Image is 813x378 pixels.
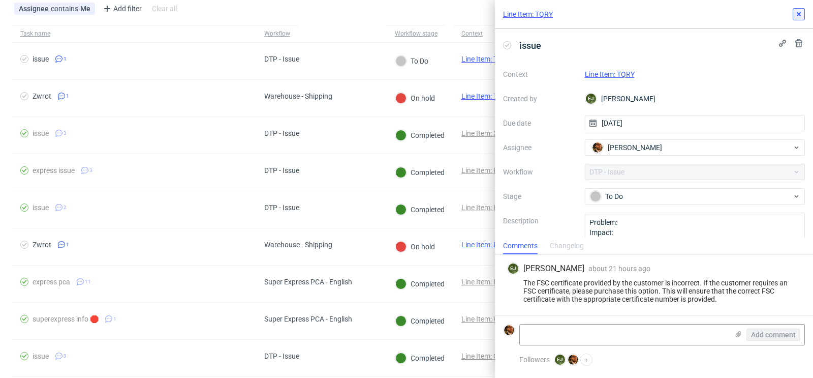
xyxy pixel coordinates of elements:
div: On hold [395,93,435,104]
div: To Do [590,191,792,202]
div: [PERSON_NAME] [585,91,805,107]
button: + [580,354,592,366]
span: contains [51,5,80,13]
div: Warehouse - Shipping [264,241,332,249]
div: DTP - Issue [264,55,299,63]
span: 11 [85,278,91,286]
a: Line Item: RFHQ [461,278,512,286]
a: Line Item: RJSK [461,241,511,249]
div: Me [80,5,90,13]
img: Matteo Corsico [568,355,578,365]
div: DTP - Issue [264,352,299,360]
span: Assignee [19,5,51,13]
span: 3 [89,166,92,175]
label: Description [503,215,577,259]
span: issue [515,37,545,54]
div: Changelog [550,238,584,254]
div: Completed [395,167,445,178]
span: 1 [66,92,69,100]
label: Stage [503,190,577,202]
div: Completed [395,353,445,364]
div: DTP - Issue [264,203,299,212]
a: Line Item: QBXC [461,352,512,360]
span: [PERSON_NAME] [523,263,584,274]
a: Line Item: TQRY [503,9,553,19]
img: Matteo Corsico [592,142,603,153]
div: Completed [395,315,445,327]
span: 3 [64,129,67,137]
div: issue [33,352,49,360]
div: Completed [395,130,445,141]
div: The FSC certificate provided by the customer is incorrect. If the customer requires an FSC certif... [507,279,801,303]
div: Clear all [150,2,179,16]
div: Super Express PCA - English [264,278,352,286]
div: DTP - Issue [264,129,299,137]
div: Super Express PCA - English [264,315,352,323]
div: DTP - Issue [264,166,299,175]
span: [PERSON_NAME] [608,142,662,153]
a: Line Item: TQRY [585,70,635,78]
textarea: Problem: Impact: What is needed?: [585,213,805,261]
label: Assignee [503,141,577,154]
span: Followers [519,356,550,364]
a: Line Item: TKGO [461,92,512,100]
div: Zwrot [33,241,51,249]
div: Comments [503,238,538,254]
span: 1 [64,55,67,63]
label: Due date [503,117,577,129]
a: Line Item: WCLH [461,315,513,323]
div: issue [33,55,49,63]
a: Line Item: TQRY [461,55,511,63]
span: 3 [64,352,67,360]
div: Warehouse - Shipping [264,92,332,100]
span: Task name [20,30,248,38]
div: To Do [395,55,428,67]
div: express pca [33,278,70,286]
span: 1 [66,241,69,249]
figcaption: EJ [508,264,518,274]
div: Zwrot [33,92,51,100]
label: Created by [503,93,577,105]
label: Workflow [503,166,577,178]
div: issue [33,203,49,212]
div: issue [33,129,49,137]
div: Completed [395,278,445,289]
div: Context [461,30,486,38]
div: On hold [395,241,435,252]
label: Context [503,68,577,80]
img: Matteo Corsico [504,325,514,335]
a: Line Item: KJRT [461,203,510,212]
span: 1 [113,315,116,323]
figcaption: EJ [555,355,565,365]
div: superexpress info 🛑 [33,315,99,323]
div: Completed [395,204,445,215]
a: Line Item: KOXZ [461,166,512,175]
a: Line Item: XXAV [461,129,511,137]
figcaption: EJ [586,94,596,104]
div: Workflow stage [395,30,437,38]
span: about 21 hours ago [588,265,650,273]
div: Add filter [99,1,144,17]
span: 2 [64,203,67,212]
div: Workflow [264,30,290,38]
div: express issue [33,166,75,175]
